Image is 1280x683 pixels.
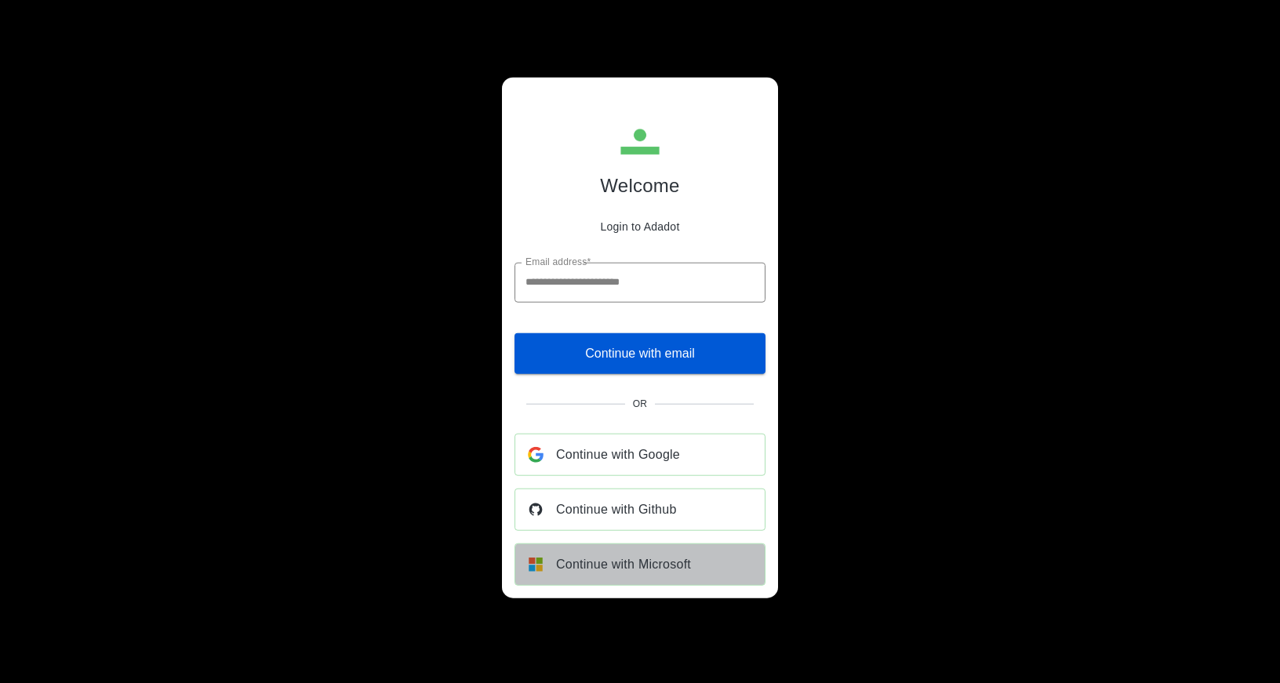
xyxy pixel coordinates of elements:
span: Continue with Microsoft [556,554,691,576]
span: Continue with Google [556,444,680,466]
span: Or [633,398,648,409]
h1: Welcome [600,174,679,196]
a: Continue with Github [515,489,765,531]
p: Login to Adadot [600,220,679,232]
a: Continue with Google [515,434,765,476]
button: Continue with email [515,333,765,374]
img: Adadot [620,121,660,162]
label: Email address* [525,255,591,268]
a: Continue with Microsoft [515,543,765,586]
span: Continue with email [585,343,695,365]
div: Adadot [546,121,734,243]
span: Continue with Github [556,499,677,521]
